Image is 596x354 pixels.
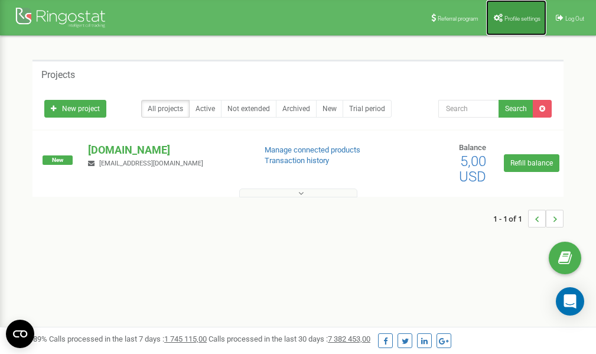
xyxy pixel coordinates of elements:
[141,100,190,118] a: All projects
[99,160,203,167] span: [EMAIL_ADDRESS][DOMAIN_NAME]
[565,15,584,22] span: Log Out
[265,156,329,165] a: Transaction history
[209,334,370,343] span: Calls processed in the last 30 days :
[504,15,540,22] span: Profile settings
[499,100,533,118] button: Search
[459,153,486,185] span: 5,00 USD
[88,142,245,158] p: [DOMAIN_NAME]
[221,100,276,118] a: Not extended
[459,143,486,152] span: Balance
[504,154,559,172] a: Refill balance
[44,100,106,118] a: New project
[276,100,317,118] a: Archived
[438,100,499,118] input: Search
[49,334,207,343] span: Calls processed in the last 7 days :
[41,70,75,80] h5: Projects
[556,287,584,316] div: Open Intercom Messenger
[265,145,360,154] a: Manage connected products
[493,198,564,239] nav: ...
[43,155,73,165] span: New
[6,320,34,348] button: Open CMP widget
[328,334,370,343] u: 7 382 453,00
[493,210,528,228] span: 1 - 1 of 1
[438,15,478,22] span: Referral program
[316,100,343,118] a: New
[189,100,222,118] a: Active
[343,100,392,118] a: Trial period
[164,334,207,343] u: 1 745 115,00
